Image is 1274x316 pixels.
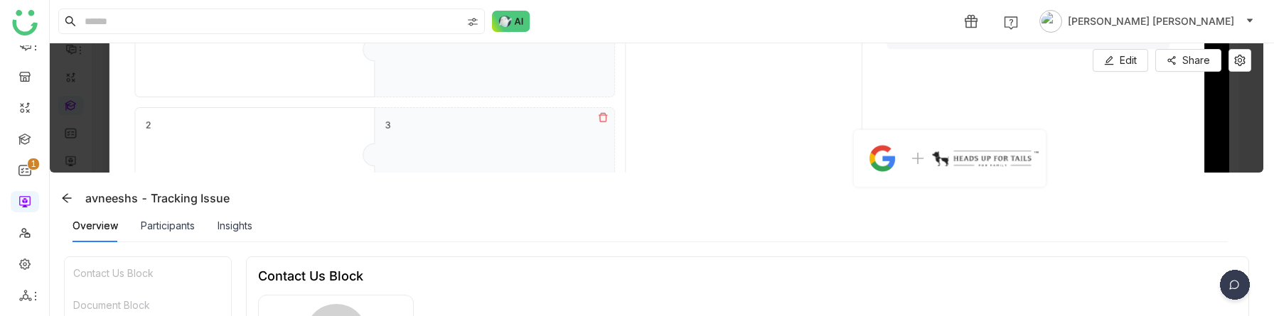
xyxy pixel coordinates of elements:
[467,16,478,28] img: search-type.svg
[1093,49,1148,72] button: Edit
[1182,53,1210,68] span: Share
[31,157,36,171] p: 1
[12,10,38,36] img: logo
[218,218,252,234] div: Insights
[492,11,530,32] img: ask-buddy-normal.svg
[1217,270,1253,305] img: dsr-chat-floating.svg
[1037,10,1257,33] button: [PERSON_NAME] [PERSON_NAME]
[1120,53,1137,68] span: Edit
[1039,10,1062,33] img: avatar
[65,257,231,289] div: Contact Us Block
[1155,49,1221,72] button: Share
[73,218,118,234] div: Overview
[1068,13,1234,29] span: [PERSON_NAME] [PERSON_NAME]
[258,268,363,283] div: Contact Us Block
[1004,16,1018,30] img: help.svg
[55,187,230,209] div: avneeshs - Tracking Issue
[141,218,195,234] div: Participants
[28,158,39,170] nz-badge-sup: 1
